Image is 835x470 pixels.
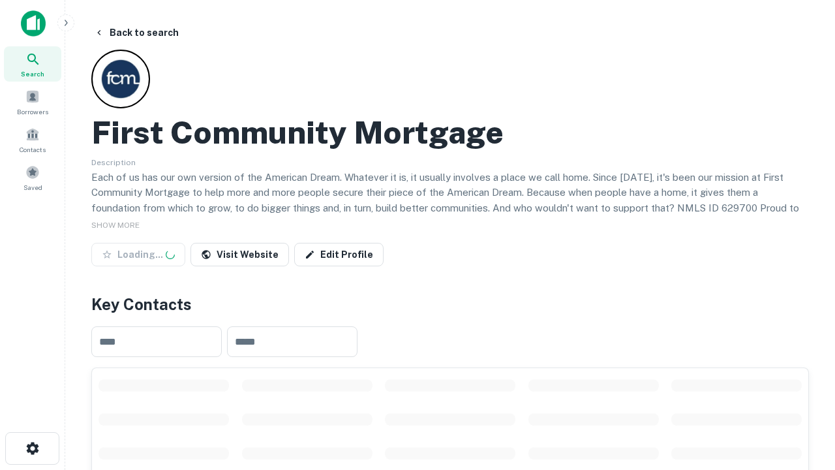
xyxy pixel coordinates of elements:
h4: Key Contacts [91,292,809,316]
span: Borrowers [17,106,48,117]
button: Back to search [89,21,184,44]
span: SHOW MORE [91,221,140,230]
span: Contacts [20,144,46,155]
a: Contacts [4,122,61,157]
h2: First Community Mortgage [91,114,504,151]
iframe: Chat Widget [770,324,835,386]
p: Each of us has our own version of the American Dream. Whatever it is, it usually involves a place... [91,170,809,231]
a: Borrowers [4,84,61,119]
span: Description [91,158,136,167]
a: Search [4,46,61,82]
a: Saved [4,160,61,195]
img: capitalize-icon.png [21,10,46,37]
span: Saved [23,182,42,193]
a: Visit Website [190,243,289,266]
a: Edit Profile [294,243,384,266]
span: Search [21,69,44,79]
